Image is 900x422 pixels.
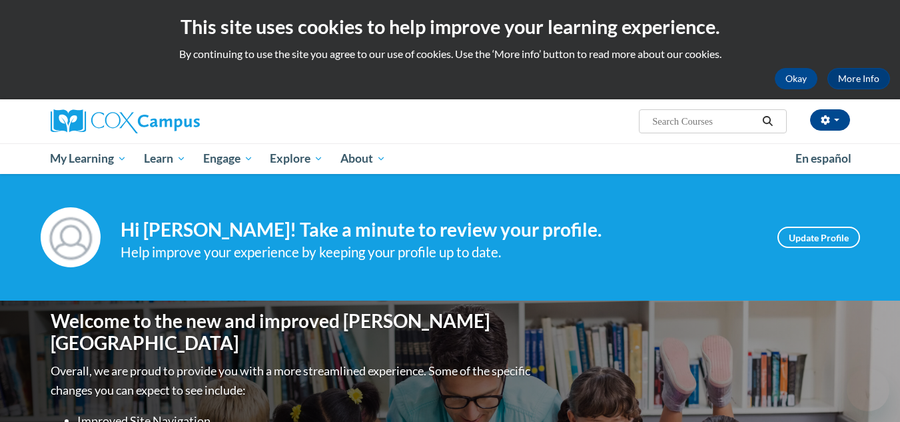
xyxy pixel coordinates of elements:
span: About [340,151,386,167]
span: Explore [270,151,323,167]
a: About [332,143,394,174]
h1: Welcome to the new and improved [PERSON_NAME][GEOGRAPHIC_DATA] [51,310,534,355]
button: Okay [775,68,817,89]
div: Main menu [31,143,870,174]
a: Update Profile [777,227,860,248]
button: Search [757,113,777,129]
a: Learn [135,143,195,174]
a: Cox Campus [51,109,304,133]
input: Search Courses [651,113,757,129]
p: Overall, we are proud to provide you with a more streamlined experience. Some of the specific cha... [51,361,534,400]
a: Engage [195,143,262,174]
a: More Info [827,68,890,89]
a: En español [787,145,860,173]
button: Account Settings [810,109,850,131]
span: En español [795,151,851,165]
a: Explore [261,143,332,174]
iframe: Button to launch messaging window [847,369,889,411]
span: Engage [203,151,253,167]
span: My Learning [50,151,127,167]
img: Cox Campus [51,109,200,133]
a: My Learning [42,143,136,174]
p: By continuing to use the site you agree to our use of cookies. Use the ‘More info’ button to read... [10,47,890,61]
h4: Hi [PERSON_NAME]! Take a minute to review your profile. [121,219,757,241]
span: Learn [144,151,186,167]
img: Profile Image [41,207,101,267]
h2: This site uses cookies to help improve your learning experience. [10,13,890,40]
div: Help improve your experience by keeping your profile up to date. [121,241,757,263]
